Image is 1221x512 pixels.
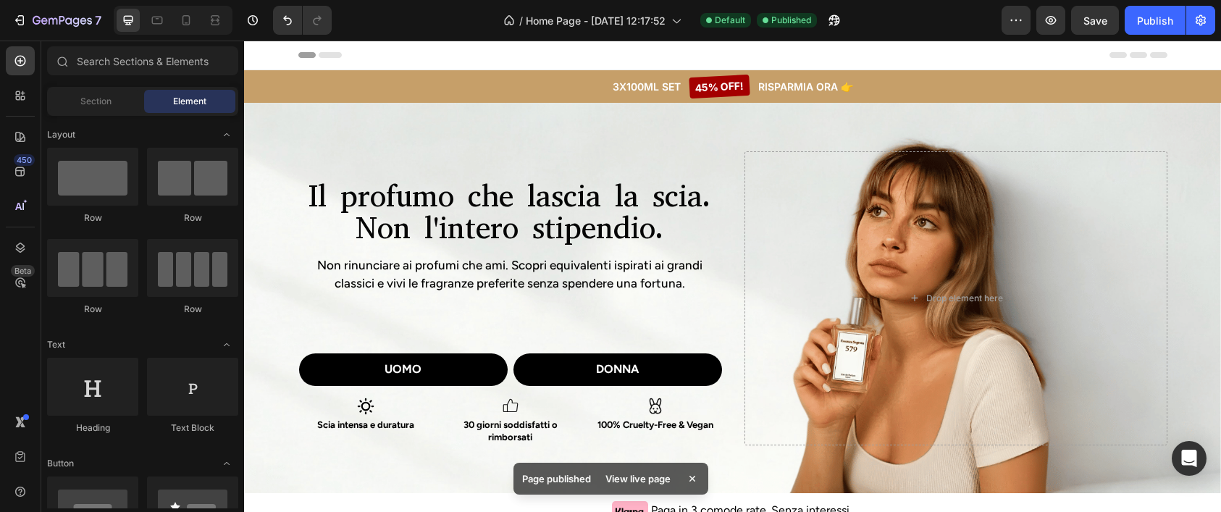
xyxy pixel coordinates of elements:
[147,303,238,316] div: Row
[95,12,101,29] p: 7
[215,123,238,146] span: Toggle open
[519,13,523,28] span: /
[47,421,138,435] div: Heading
[1172,441,1207,476] div: Open Intercom Messenger
[215,452,238,475] span: Toggle open
[526,13,666,28] span: Home Page - [DATE] 12:17:52
[47,128,75,141] span: Layout
[47,338,65,351] span: Text
[80,95,112,108] span: Section
[47,457,74,470] span: Button
[346,379,477,391] p: 100% Cruelty-Free & Vegan
[1071,6,1119,35] button: Save
[11,265,35,277] div: Beta
[597,469,679,489] div: View live page
[6,6,108,35] button: 7
[173,95,206,108] span: Element
[269,313,478,345] a: DONNA
[522,471,591,486] p: Page published
[682,252,759,264] div: Drop element here
[47,46,238,75] input: Search Sections & Elements
[407,460,608,481] p: Paga in 3 comode rate. Senza interessi.
[352,322,395,337] p: DONNA
[215,333,238,356] span: Toggle open
[147,421,238,435] div: Text Block
[1137,13,1173,28] div: Publish
[368,461,404,481] img: gempages_557564533103657977-76a83d66-920a-4302-88ea-0bc236023797.svg
[1083,14,1107,27] span: Save
[47,211,138,224] div: Row
[715,14,745,27] span: Default
[147,211,238,224] div: Row
[201,379,332,403] p: 30 giorni soddisfatti o rimborsati
[1125,6,1186,35] button: Publish
[56,379,187,391] p: Scia intensa e duratura
[771,14,811,27] span: Published
[273,6,332,35] div: Undo/Redo
[244,41,1221,512] iframe: To enrich screen reader interactions, please activate Accessibility in Grammarly extension settings
[47,303,138,316] div: Row
[14,154,35,166] div: 450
